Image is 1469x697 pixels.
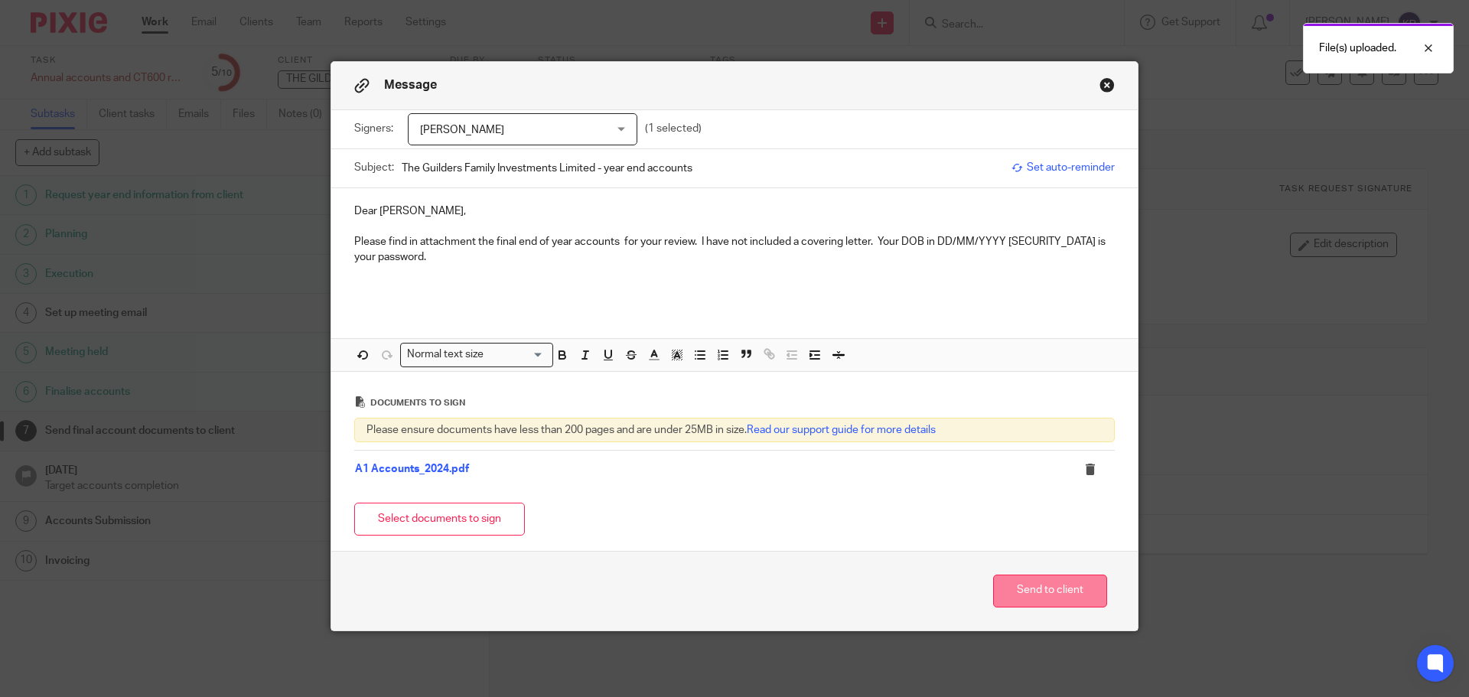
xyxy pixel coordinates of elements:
[420,125,504,135] span: [PERSON_NAME]
[354,418,1115,442] div: Please ensure documents have less than 200 pages and are under 25MB in size.
[404,347,487,363] span: Normal text size
[370,399,465,407] span: Documents to sign
[400,343,553,366] div: Search for option
[993,575,1107,607] button: Send to client
[354,121,400,136] label: Signers:
[354,503,525,536] button: Select documents to sign
[489,347,544,363] input: Search for option
[354,204,1115,219] p: Dear [PERSON_NAME],
[645,121,702,136] p: (1 selected)
[355,464,469,474] a: A1 Accounts_2024.pdf
[354,234,1115,265] p: Please find in attachment the final end of year accounts for your review. I have not included a c...
[747,425,936,435] a: Read our support guide for more details
[1011,160,1115,175] span: Set auto-reminder
[354,160,394,175] label: Subject:
[1319,41,1396,56] p: File(s) uploaded.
